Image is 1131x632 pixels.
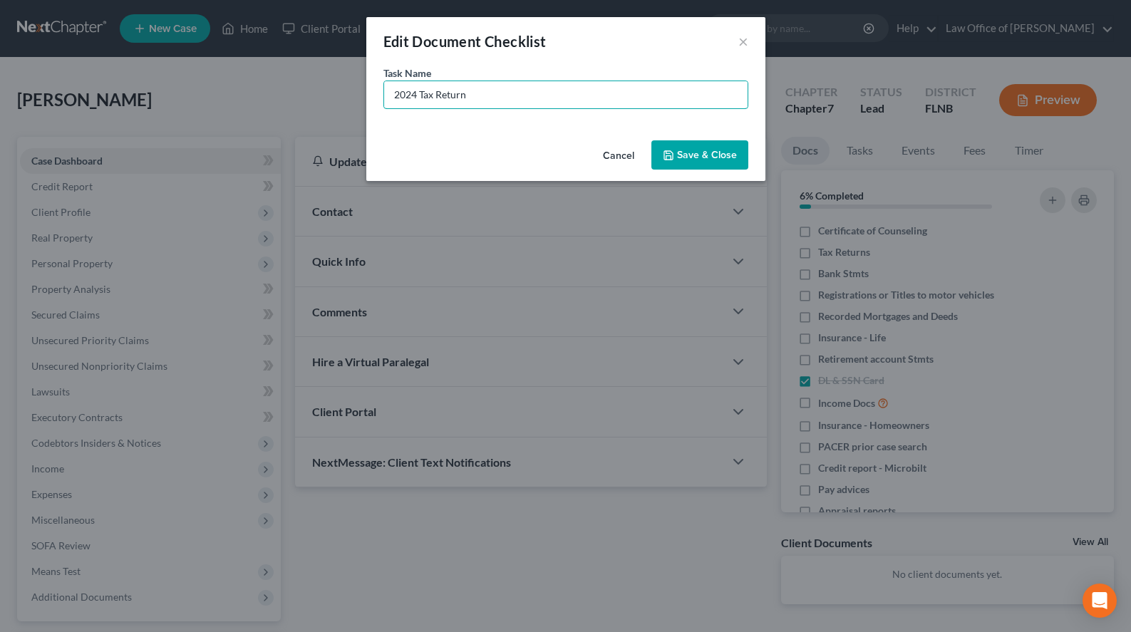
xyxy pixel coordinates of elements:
[383,67,431,79] span: Task Name
[592,142,646,170] button: Cancel
[383,33,547,50] span: Edit Document Checklist
[1083,584,1117,618] div: Open Intercom Messenger
[384,81,748,108] input: Enter document description..
[651,140,748,170] button: Save & Close
[738,33,748,50] button: ×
